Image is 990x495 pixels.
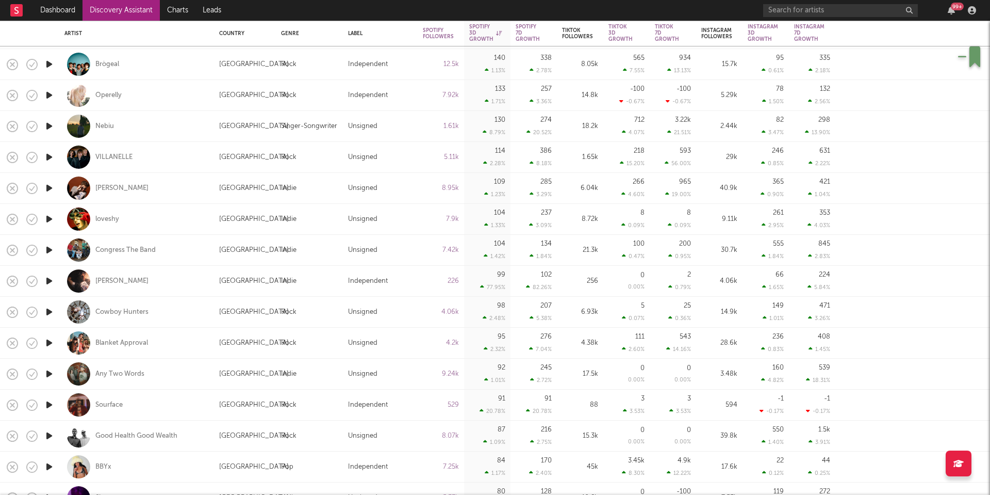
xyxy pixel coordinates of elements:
[562,306,598,318] div: 6.93k
[95,215,119,224] a: loveshy
[701,461,737,473] div: 17.6k
[281,151,296,164] div: Rock
[485,98,505,105] div: 1.71 %
[495,148,505,154] div: 114
[540,302,552,309] div: 207
[805,129,830,136] div: 13.90 %
[541,272,552,278] div: 102
[562,213,598,226] div: 8.72k
[763,4,918,17] input: Search for artists
[423,306,459,318] div: 4.06k
[541,241,552,247] div: 134
[423,368,459,380] div: 9.24k
[348,244,377,257] div: Unsigned
[687,395,691,402] div: 3
[562,58,598,71] div: 8.05k
[628,457,645,464] div: 3.45k
[219,368,289,380] div: [GEOGRAPHIC_DATA]
[762,222,784,229] div: 2.95 %
[819,148,830,154] div: 631
[701,182,737,195] div: 40.9k
[762,129,784,136] div: 3.47 %
[773,241,784,247] div: 555
[622,129,645,136] div: 4.07 %
[281,182,296,195] div: Indie
[678,457,691,464] div: 4.9k
[423,430,459,442] div: 8.07k
[95,153,133,162] div: VILLANELLE
[562,27,593,40] div: Tiktok Followers
[485,67,505,74] div: 1.13 %
[666,346,691,353] div: 14.16 %
[498,395,505,402] div: 91
[640,427,645,434] div: 0
[562,151,598,164] div: 1.65k
[423,120,459,133] div: 1.61k
[622,346,645,353] div: 2.60 %
[348,151,377,164] div: Unsigned
[281,337,296,349] div: Rock
[95,246,156,255] div: Congress The Band
[806,377,830,384] div: 18.31 %
[469,24,502,42] div: Spotify 3D Growth
[95,432,177,441] div: Good Health Good Wealth
[701,89,737,102] div: 5.29k
[95,277,148,286] div: [PERSON_NAME]
[762,67,784,74] div: 0.61 %
[630,86,645,92] div: -100
[281,430,296,442] div: Rock
[219,461,289,473] div: [GEOGRAPHIC_DATA]
[778,395,784,402] div: -1
[530,253,552,260] div: 1.84 %
[483,129,505,136] div: 8.79 %
[95,60,119,69] div: Brògeal
[95,184,148,193] div: [PERSON_NAME]
[423,182,459,195] div: 8.95k
[423,275,459,288] div: 226
[761,377,784,384] div: 4.82 %
[497,488,505,495] div: 80
[622,315,645,322] div: 0.07 %
[562,244,598,257] div: 21.3k
[762,439,784,445] div: 1.40 %
[687,365,691,372] div: 0
[540,117,552,123] div: 274
[687,272,691,278] div: 2
[641,395,645,402] div: 3
[348,182,377,195] div: Unsigned
[281,306,296,318] div: Rock
[687,210,691,216] div: 8
[773,210,784,216] div: 261
[762,253,784,260] div: 1.84 %
[423,399,459,411] div: 529
[484,377,505,384] div: 1.01 %
[540,55,552,61] div: 338
[423,27,454,40] div: Spotify Followers
[674,377,691,383] div: 0.00 %
[541,426,552,433] div: 216
[348,337,377,349] div: Unsigned
[497,457,505,464] div: 84
[423,89,459,102] div: 7.92k
[540,333,552,340] div: 276
[423,337,459,349] div: 4.2k
[665,160,691,167] div: 56.00 %
[948,6,955,14] button: 99+
[544,395,552,402] div: 91
[562,337,598,349] div: 4.38k
[498,426,505,433] div: 87
[95,339,148,348] a: Blanket Approval
[628,439,645,445] div: 0.00 %
[540,364,552,371] div: 245
[219,89,289,102] div: [GEOGRAPHIC_DATA]
[526,129,552,136] div: 20.52 %
[494,241,505,247] div: 104
[819,364,830,371] div: 539
[219,306,289,318] div: [GEOGRAPHIC_DATA]
[628,377,645,383] div: 0.00 %
[633,179,645,185] div: 266
[530,160,552,167] div: 8.18 %
[635,333,645,340] div: 111
[679,55,691,61] div: 934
